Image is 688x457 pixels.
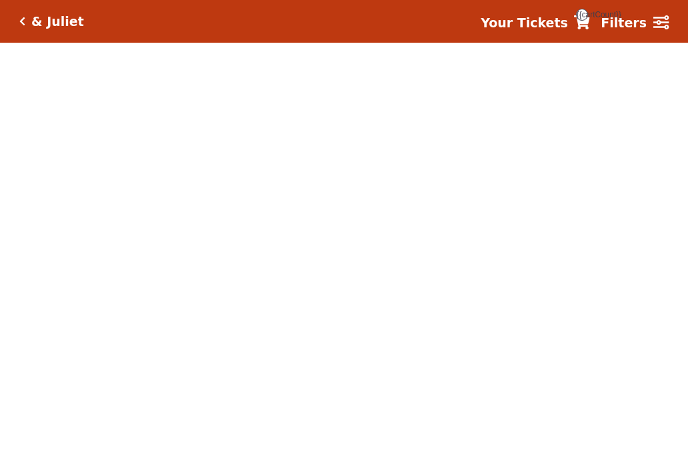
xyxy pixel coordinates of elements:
[601,13,669,33] a: Filters
[481,15,568,30] strong: Your Tickets
[576,9,588,21] span: {{cartCount}}
[31,14,84,29] h5: & Juliet
[481,13,590,33] a: Your Tickets {{cartCount}}
[19,17,25,26] a: Click here to go back to filters
[601,15,647,30] strong: Filters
